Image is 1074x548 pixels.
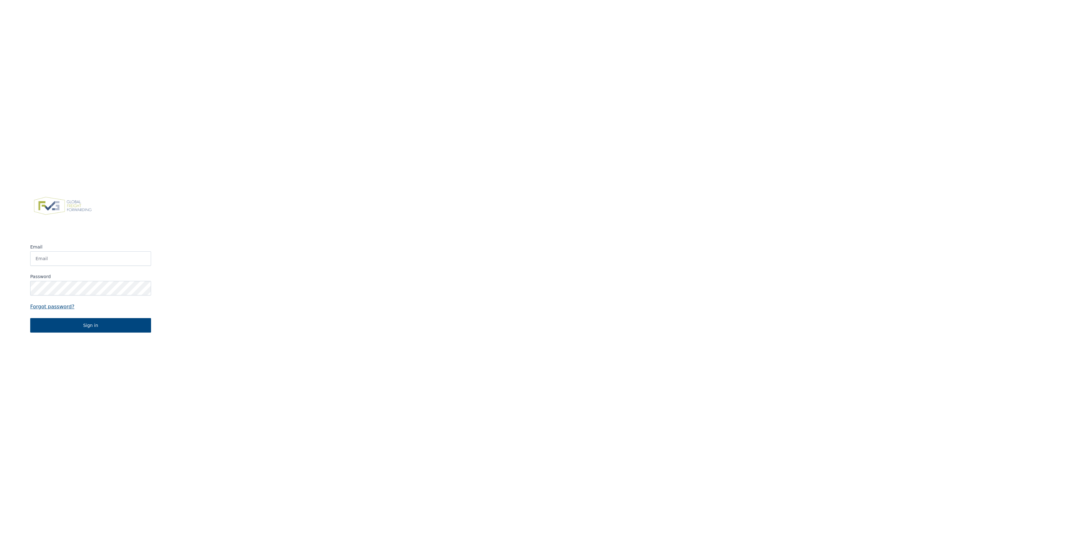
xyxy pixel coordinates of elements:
button: Sign in [30,318,151,333]
label: Email [30,244,151,250]
label: Password [30,273,151,280]
img: FVG - Global freight forwarding [30,193,95,219]
a: Forgot password? [30,303,151,311]
input: Email [30,251,151,266]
